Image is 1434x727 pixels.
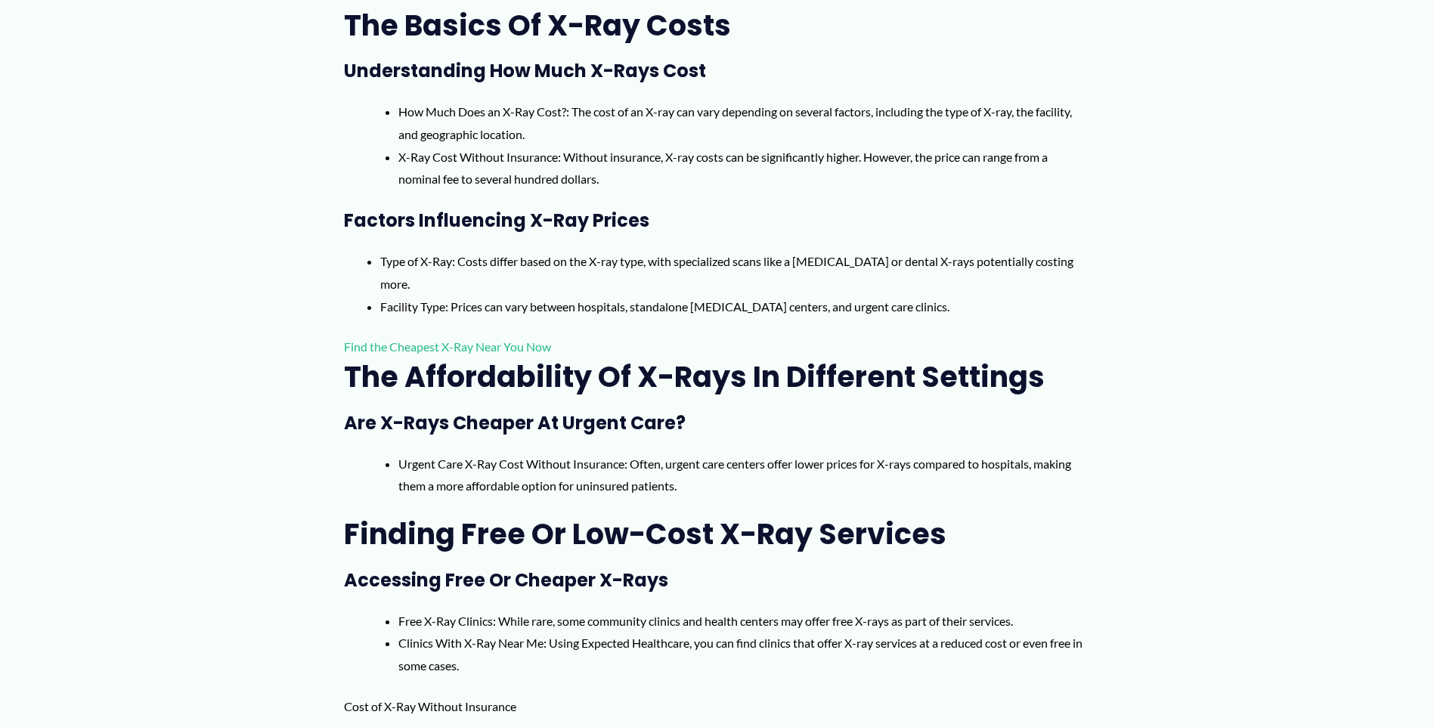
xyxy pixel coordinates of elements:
li: Free X-Ray Clinics: While rare, some community clinics and health centers may offer free X-rays a... [398,610,1090,633]
p: Cost of X-Ray Without Insurance [344,695,1090,718]
h3: Are X-Rays Cheaper at Urgent Care? [344,411,1090,435]
h2: The Basics of X-Ray Costs [344,7,1090,44]
h3: Understanding How Much X-Rays Cost [344,59,1090,82]
li: X-Ray Cost Without Insurance: Without insurance, X-ray costs can be significantly higher. However... [398,146,1090,190]
a: Find the Cheapest X-Ray Near You Now [344,339,551,354]
h3: Factors Influencing X-Ray Prices [344,209,1090,232]
h3: Accessing Free or Cheaper X-Rays [344,568,1090,592]
li: Facility Type: Prices can vary between hospitals, standalone [MEDICAL_DATA] centers, and urgent c... [380,295,1090,318]
li: Clinics With X-Ray Near Me: Using Expected Healthcare, you can find clinics that offer X-ray serv... [398,632,1090,676]
li: Urgent Care X-Ray Cost Without Insurance: Often, urgent care centers offer lower prices for X-ray... [398,453,1090,497]
li: How Much Does an X-Ray Cost?: The cost of an X-ray can vary depending on several factors, includi... [398,101,1090,145]
li: Type of X-Ray: Costs differ based on the X-ray type, with specialized scans like a [MEDICAL_DATA]... [380,250,1090,295]
h2: Finding Free or Low-Cost X-Ray Services [344,515,1090,552]
h2: The Affordability of X-Rays in Different Settings [344,358,1090,395]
